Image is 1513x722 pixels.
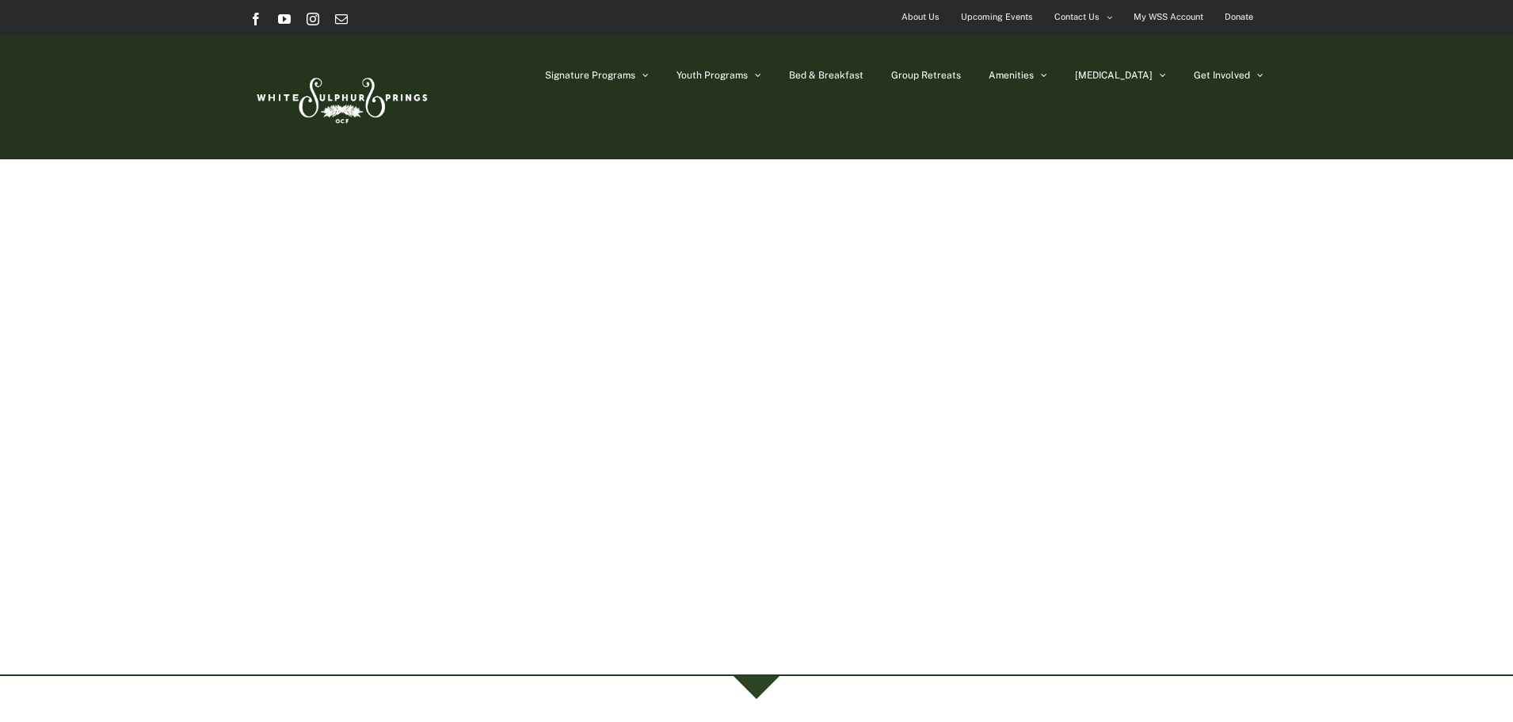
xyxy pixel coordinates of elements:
[901,6,939,29] span: About Us
[891,36,961,115] a: Group Retreats
[676,71,748,80] span: Youth Programs
[545,36,649,115] a: Signature Programs
[250,60,432,135] img: White Sulphur Springs Logo
[1225,6,1253,29] span: Donate
[1194,71,1250,80] span: Get Involved
[335,13,348,25] a: Email
[789,71,863,80] span: Bed & Breakfast
[676,36,761,115] a: Youth Programs
[989,36,1047,115] a: Amenities
[1194,36,1263,115] a: Get Involved
[1075,36,1166,115] a: [MEDICAL_DATA]
[1075,71,1153,80] span: [MEDICAL_DATA]
[789,36,863,115] a: Bed & Breakfast
[1054,6,1099,29] span: Contact Us
[1134,6,1203,29] span: My WSS Account
[278,13,291,25] a: YouTube
[307,13,319,25] a: Instagram
[545,36,1263,115] nav: Main Menu
[891,71,961,80] span: Group Retreats
[989,71,1034,80] span: Amenities
[961,6,1033,29] span: Upcoming Events
[250,13,262,25] a: Facebook
[545,71,635,80] span: Signature Programs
